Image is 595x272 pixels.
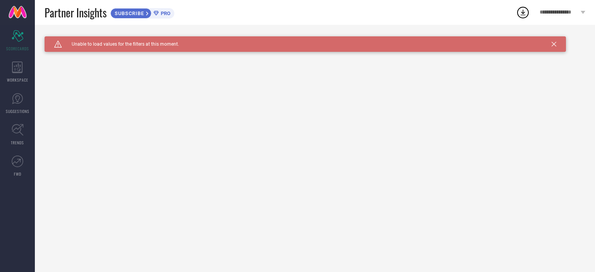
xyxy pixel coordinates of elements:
[6,46,29,51] span: SCORECARDS
[6,108,29,114] span: SUGGESTIONS
[14,171,21,177] span: FWD
[45,5,107,21] span: Partner Insights
[111,10,146,16] span: SUBSCRIBE
[45,36,585,43] div: Unable to load filters at this moment. Please try later.
[159,10,170,16] span: PRO
[516,5,530,19] div: Open download list
[7,77,28,83] span: WORKSPACE
[11,140,24,145] span: TRENDS
[62,41,179,47] span: Unable to load values for the filters at this moment.
[110,6,174,19] a: SUBSCRIBEPRO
